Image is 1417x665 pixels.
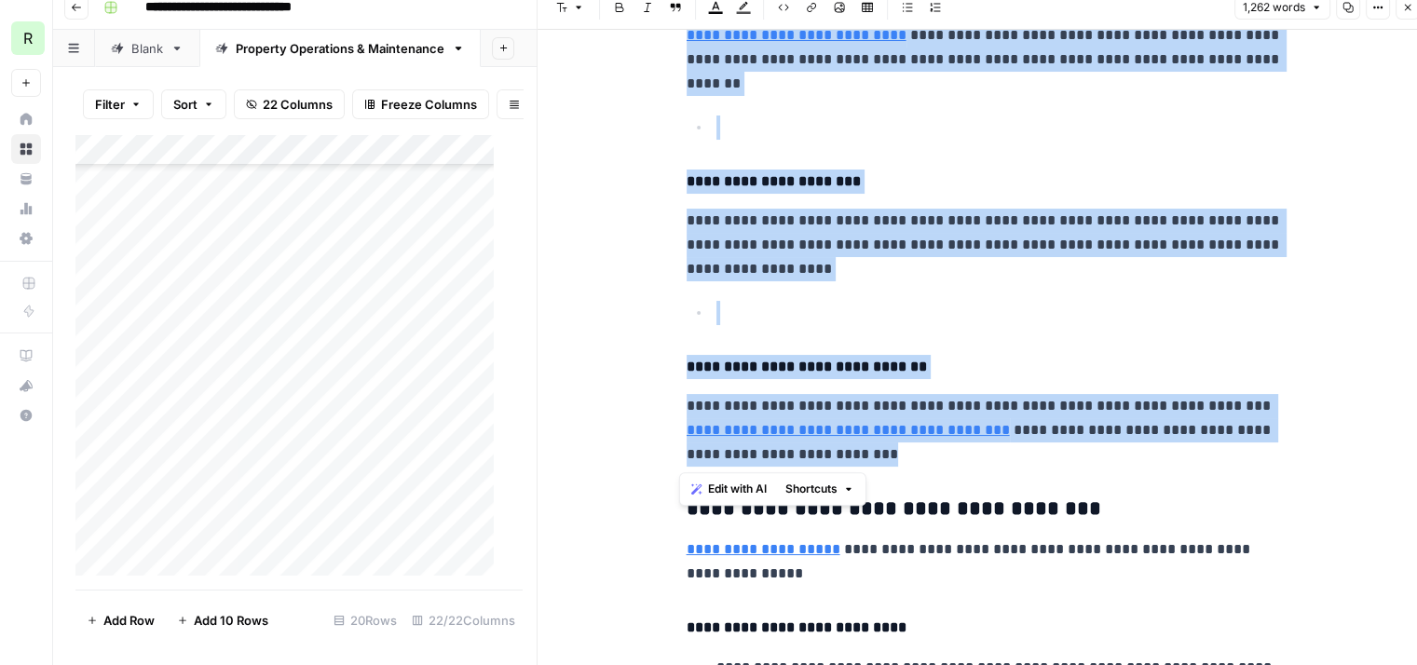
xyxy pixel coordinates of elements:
[352,89,489,119] button: Freeze Columns
[12,372,40,400] div: What's new?
[95,95,125,114] span: Filter
[23,27,33,49] span: R
[11,164,41,194] a: Your Data
[103,611,155,630] span: Add Row
[11,371,41,400] button: What's new?
[234,89,345,119] button: 22 Columns
[326,605,404,635] div: 20 Rows
[131,39,163,58] div: Blank
[785,481,838,497] span: Shortcuts
[684,477,774,501] button: Edit with AI
[173,95,198,114] span: Sort
[161,89,226,119] button: Sort
[708,481,767,497] span: Edit with AI
[263,95,333,114] span: 22 Columns
[11,400,41,430] button: Help + Support
[11,224,41,253] a: Settings
[83,89,154,119] button: Filter
[381,95,477,114] span: Freeze Columns
[11,15,41,61] button: Workspace: Re-Leased
[236,39,444,58] div: Property Operations & Maintenance
[166,605,279,635] button: Add 10 Rows
[199,30,481,67] a: Property Operations & Maintenance
[11,104,41,134] a: Home
[95,30,199,67] a: Blank
[778,477,862,501] button: Shortcuts
[194,611,268,630] span: Add 10 Rows
[75,605,166,635] button: Add Row
[11,194,41,224] a: Usage
[11,341,41,371] a: AirOps Academy
[404,605,523,635] div: 22/22 Columns
[11,134,41,164] a: Browse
